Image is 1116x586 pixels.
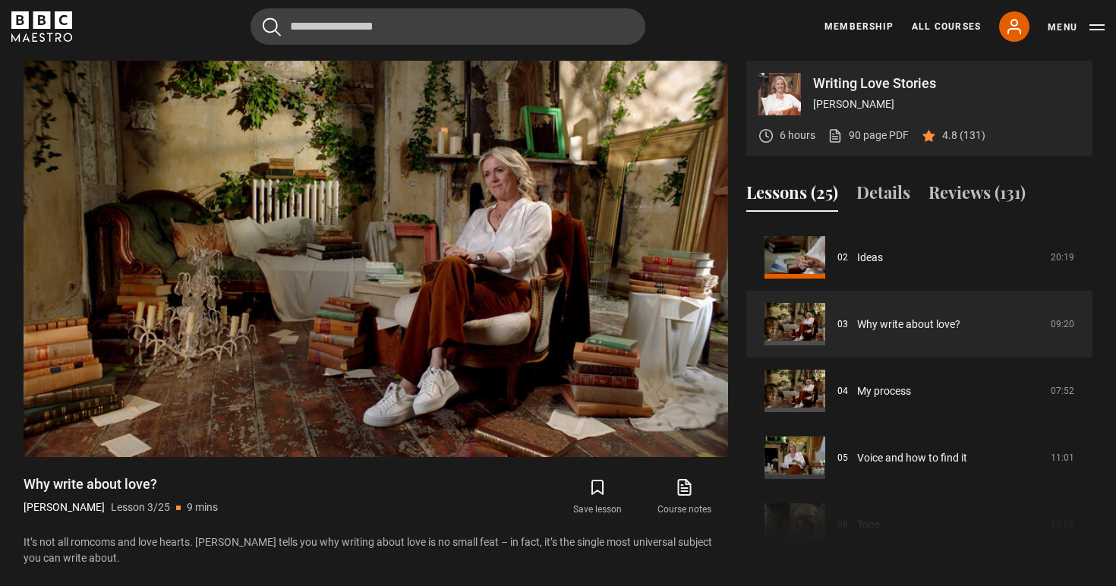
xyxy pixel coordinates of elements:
p: 4.8 (131) [942,128,985,143]
p: Lesson 3/25 [111,499,170,515]
a: My process [857,383,911,399]
a: Voice and how to find it [857,450,967,466]
p: 9 mins [187,499,218,515]
button: Reviews (131) [928,180,1026,212]
a: Course notes [642,475,728,519]
h1: Why write about love? [24,475,218,493]
input: Search [251,8,645,45]
p: [PERSON_NAME] [813,96,1080,112]
p: 6 hours [780,128,815,143]
button: Lessons (25) [746,180,838,212]
a: Why write about love? [857,317,960,332]
button: Save lesson [554,475,641,519]
p: [PERSON_NAME] [24,499,105,515]
a: 90 page PDF [828,128,909,143]
video-js: Video Player [24,61,728,457]
button: Toggle navigation [1048,20,1105,35]
p: It’s not all romcoms and love hearts. [PERSON_NAME] tells you why writing about love is no small ... [24,534,728,566]
button: Submit the search query [263,17,281,36]
svg: BBC Maestro [11,11,72,42]
a: All Courses [912,20,981,33]
p: Writing Love Stories [813,77,1080,90]
a: Membership [824,20,894,33]
button: Details [856,180,910,212]
a: Ideas [857,250,883,266]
